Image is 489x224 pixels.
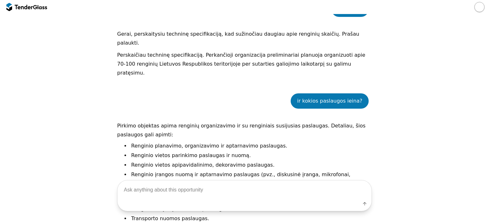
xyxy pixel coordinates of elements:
p: Gerai, perskaitysiu techninę specifikaciją, kad sužinočiau daugiau apie renginių skaičių. Prašau ... [117,30,372,47]
li: Renginio planavimo, organizavimo ir aptarnavimo paslaugas. [130,142,372,150]
div: ir kokios paslaugos ieina? [297,97,362,105]
p: Perskaičiau techninę specifikaciją. Perkančioji organizacija preliminariai planuoja organizuoti a... [117,51,372,77]
p: Pirkimo objektas apima renginių organizavimo ir su renginiais susijusias paslaugas. Detaliau, šio... [117,121,372,139]
li: Renginio vietos apipavidalinimo, dekoravimo paslaugas. [130,161,372,169]
li: Renginio vietos parinkimo paslaugas ir nuomą. [130,151,372,160]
